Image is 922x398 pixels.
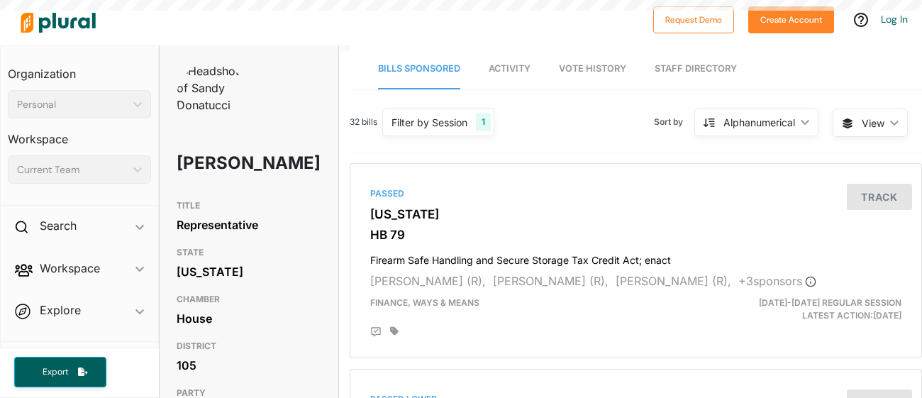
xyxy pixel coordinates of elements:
[489,63,531,74] span: Activity
[177,142,263,184] h1: [PERSON_NAME]
[17,162,128,177] div: Current Team
[177,197,321,214] h3: TITLE
[748,6,834,33] button: Create Account
[8,118,151,150] h3: Workspace
[177,355,321,376] div: 105
[493,274,609,288] span: [PERSON_NAME] (R),
[847,184,912,210] button: Track
[177,308,321,329] div: House
[17,97,128,112] div: Personal
[370,274,486,288] span: [PERSON_NAME] (R),
[862,116,884,131] span: View
[748,11,834,26] a: Create Account
[177,214,321,236] div: Representative
[476,113,491,131] div: 1
[370,207,901,221] h3: [US_STATE]
[559,49,626,89] a: Vote History
[655,49,737,89] a: Staff Directory
[40,218,77,233] h2: Search
[370,297,479,308] span: Finance, Ways & Means
[370,326,382,338] div: Add Position Statement
[559,63,626,74] span: Vote History
[759,297,901,308] span: [DATE]-[DATE] Regular Session
[177,291,321,308] h3: CHAMBER
[390,326,399,336] div: Add tags
[653,11,734,26] a: Request Demo
[616,274,731,288] span: [PERSON_NAME] (R),
[391,115,467,130] div: Filter by Session
[370,187,901,200] div: Passed
[8,53,151,84] h3: Organization
[177,261,321,282] div: [US_STATE]
[881,13,908,26] a: Log In
[370,228,901,242] h3: HB 79
[378,63,460,74] span: Bills Sponsored
[177,338,321,355] h3: DISTRICT
[177,244,321,261] h3: STATE
[728,297,912,322] div: Latest Action: [DATE]
[653,6,734,33] button: Request Demo
[738,274,816,288] span: + 3 sponsor s
[723,115,795,130] div: Alphanumerical
[177,62,248,114] img: Headshot of Sandy Donatucci
[14,357,106,387] button: Export
[489,49,531,89] a: Activity
[370,248,901,267] h4: Firearm Safe Handling and Secure Storage Tax Credit Act; enact
[654,116,694,128] span: Sort by
[350,116,377,128] span: 32 bills
[378,49,460,89] a: Bills Sponsored
[33,366,78,378] span: Export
